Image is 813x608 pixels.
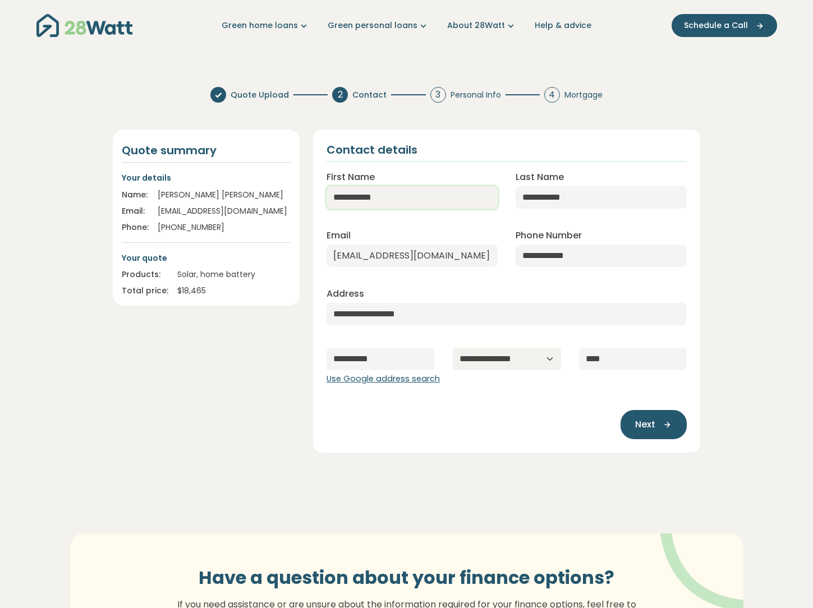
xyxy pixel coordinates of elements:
a: About 28Watt [447,20,517,31]
span: Personal Info [451,89,501,101]
img: 28Watt [36,14,132,37]
h3: Have a question about your finance options? [177,567,637,588]
p: Your quote [122,252,291,264]
span: Contact [352,89,387,101]
button: Schedule a Call [672,14,777,37]
div: [PERSON_NAME] [PERSON_NAME] [158,189,291,201]
div: 4 [544,87,560,103]
a: Green personal loans [328,20,429,31]
h2: Contact details [327,143,417,156]
div: Products: [122,269,168,280]
button: Use Google address search [327,373,440,385]
div: Solar, home battery [177,269,291,280]
span: Schedule a Call [684,20,748,31]
label: Address [327,287,364,301]
div: Email: [122,205,149,217]
div: 3 [430,87,446,103]
span: Mortgage [564,89,603,101]
label: Email [327,229,351,242]
a: Help & advice [535,20,591,31]
label: Last Name [516,171,564,184]
h4: Quote summary [122,143,291,158]
button: Next [621,410,687,439]
span: Quote Upload [231,89,289,101]
label: Phone Number [516,229,582,242]
div: 2 [332,87,348,103]
div: [EMAIL_ADDRESS][DOMAIN_NAME] [158,205,291,217]
div: $ 18,465 [177,285,291,297]
div: Total price: [122,285,168,297]
div: Name: [122,189,149,201]
div: Phone: [122,222,149,233]
span: Next [635,418,655,431]
input: Enter email [327,245,498,267]
a: Green home loans [222,20,310,31]
label: First Name [327,171,375,184]
div: [PHONE_NUMBER] [158,222,291,233]
p: Your details [122,172,291,184]
nav: Main navigation [36,11,777,40]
